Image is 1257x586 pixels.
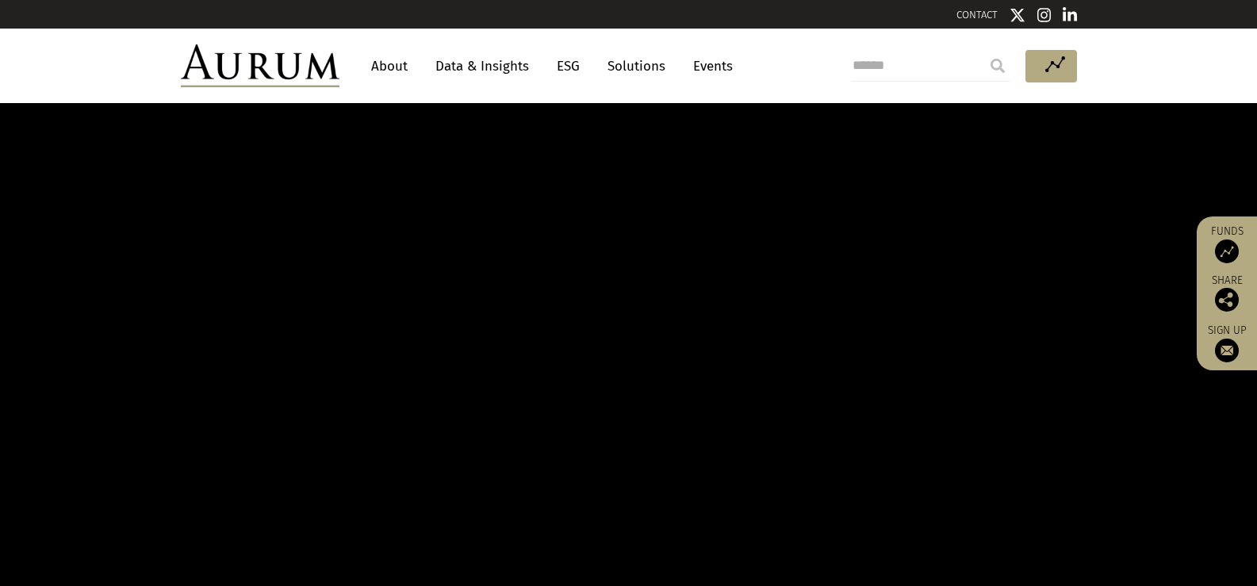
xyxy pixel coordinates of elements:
a: Sign up [1205,324,1249,362]
div: Share [1205,275,1249,312]
a: CONTACT [956,9,998,21]
a: ESG [549,52,588,81]
img: Instagram icon [1037,7,1052,23]
a: Funds [1205,224,1249,263]
a: Data & Insights [427,52,537,81]
a: Events [685,52,733,81]
img: Share this post [1215,288,1239,312]
a: About [363,52,416,81]
img: Access Funds [1215,239,1239,263]
a: Solutions [600,52,673,81]
img: Sign up to our newsletter [1215,339,1239,362]
img: Twitter icon [1010,7,1025,23]
input: Submit [982,50,1014,82]
img: Linkedin icon [1063,7,1077,23]
img: Aurum [181,44,339,87]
